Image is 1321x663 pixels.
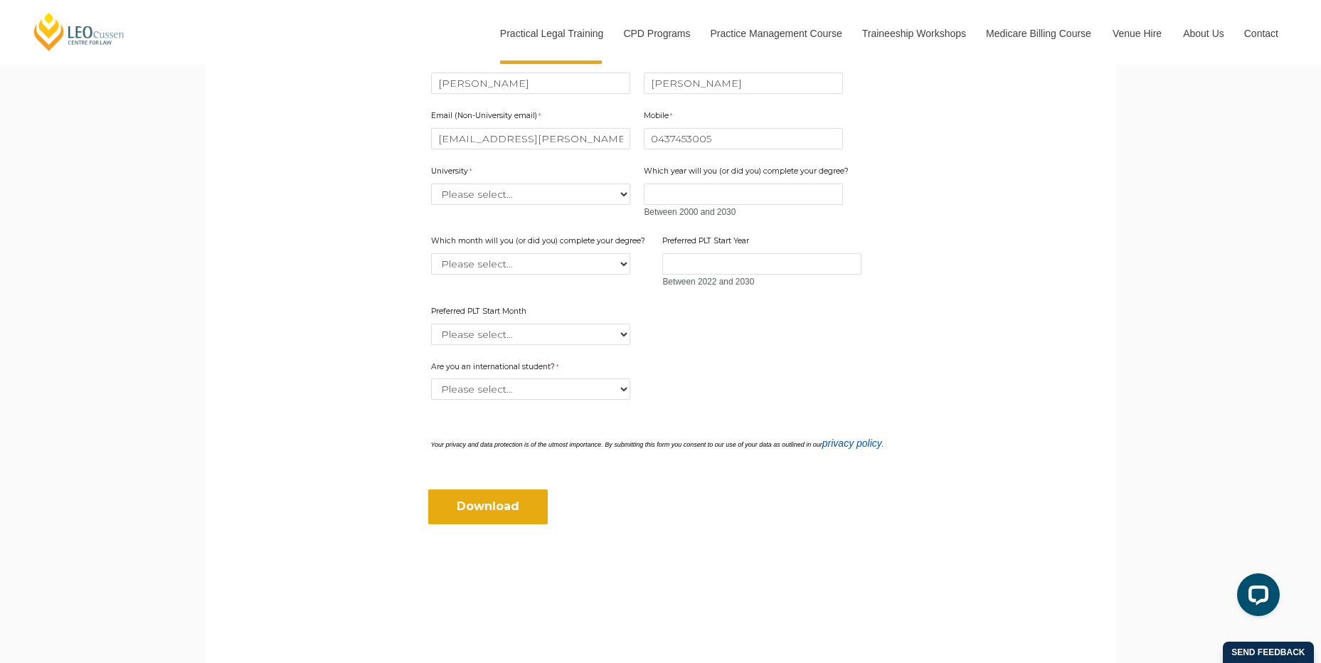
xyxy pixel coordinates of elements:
select: Preferred PLT Start Month [431,324,630,345]
span: Between 2022 and 2030 [662,277,754,287]
select: University [431,184,630,205]
label: University [431,166,475,180]
a: CPD Programs [612,3,699,64]
a: privacy policy [822,437,882,449]
label: Which month will you (or did you) complete your degree? [431,235,649,250]
a: Medicare Billing Course [975,3,1102,64]
input: Surname [644,73,843,94]
label: Preferred PLT Start Year [662,235,753,250]
span: Between 2000 and 2030 [644,207,736,217]
label: Mobile [644,110,676,124]
input: Email (Non-University email) [431,128,630,149]
label: Are you an international student? [431,361,573,376]
input: Download [428,489,548,524]
a: Contact [1234,3,1289,64]
a: Practice Management Course [700,3,852,64]
input: Preferred PLT Start Year [662,253,861,275]
label: Which year will you (or did you) complete your degree? [644,166,852,180]
i: Your privacy and data protection is of the utmost importance. By submitting this form you consent... [431,441,884,448]
a: Traineeship Workshops [852,3,975,64]
a: Venue Hire [1102,3,1172,64]
label: Email (Non-University email) [431,110,544,124]
a: About Us [1172,3,1234,64]
select: Are you an international student? [431,378,630,400]
input: First Name [431,73,630,94]
label: Preferred PLT Start Month [431,306,530,320]
a: Practical Legal Training [489,3,613,64]
input: Which year will you (or did you) complete your degree? [644,184,843,205]
a: [PERSON_NAME] Centre for Law [32,11,127,52]
select: Which month will you (or did you) complete your degree? [431,253,630,275]
iframe: LiveChat chat widget [1226,568,1285,627]
input: Mobile [644,128,843,149]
